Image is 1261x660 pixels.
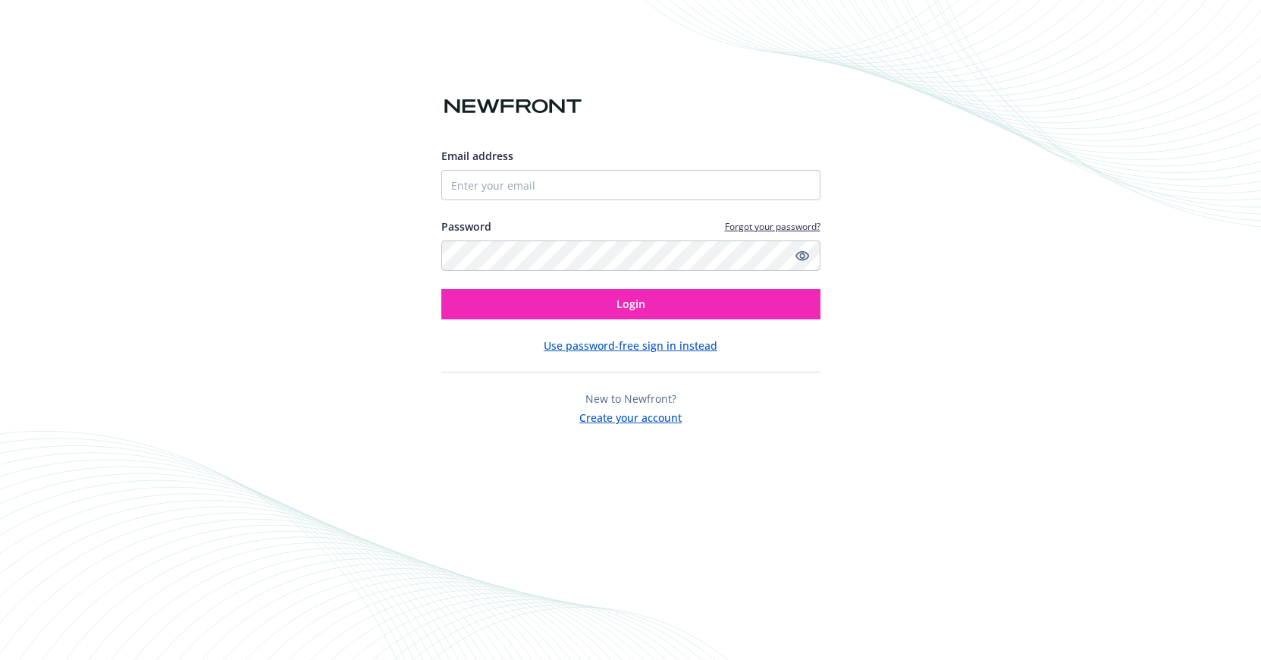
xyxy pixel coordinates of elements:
button: Login [441,289,820,319]
span: Login [616,297,645,311]
input: Enter your password [441,240,820,271]
a: Forgot your password? [725,220,820,233]
a: Show password [793,247,811,265]
button: Create your account [579,407,682,426]
label: Password [441,218,491,234]
span: Email address [441,149,513,163]
button: Use password-free sign in instead [544,338,717,354]
input: Enter your email [441,170,820,200]
span: New to Newfront? [585,391,676,406]
img: Newfront logo [441,93,585,120]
